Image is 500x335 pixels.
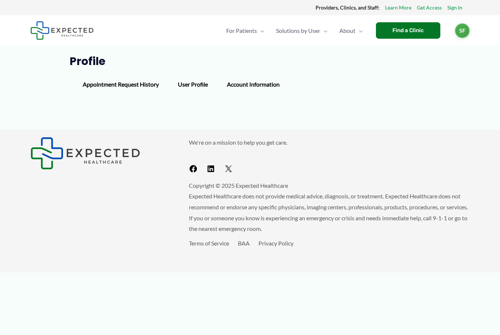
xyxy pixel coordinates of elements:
[30,137,140,170] img: Expected Healthcare Logo - side, dark font, small
[320,18,328,43] span: Menu Toggle
[189,238,470,265] aside: Footer Widget 3
[355,18,363,43] span: Menu Toggle
[226,18,257,43] span: For Patients
[376,22,440,39] a: Find a Clinic
[70,55,431,68] h1: Profile
[339,18,355,43] span: About
[270,18,333,43] a: Solutions by UserMenu Toggle
[455,23,470,38] a: SF
[385,3,411,12] a: Learn More
[417,3,442,12] a: Get Access
[30,21,94,40] img: Expected Healthcare Logo - side, dark font, small
[189,182,288,189] span: Copyright © 2025 Expected Healthcare
[217,74,289,95] div: Account Information
[189,137,470,148] p: We're on a mission to help you get care.
[168,74,217,95] div: User Profile
[257,18,264,43] span: Menu Toggle
[220,18,270,43] a: For PatientsMenu Toggle
[189,193,468,232] span: Expected Healthcare does not provide medical advice, diagnosis, or treatment. Expected Healthcare...
[238,240,250,247] a: BAA
[189,137,470,176] aside: Footer Widget 2
[220,18,369,43] nav: Primary Site Navigation
[189,240,229,247] a: Terms of Service
[30,137,171,170] aside: Footer Widget 1
[333,18,369,43] a: AboutMenu Toggle
[447,3,462,12] a: Sign In
[276,18,320,43] span: Solutions by User
[73,74,168,95] div: Appointment Request History
[316,4,380,11] strong: Providers, Clinics, and Staff:
[258,240,294,247] a: Privacy Policy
